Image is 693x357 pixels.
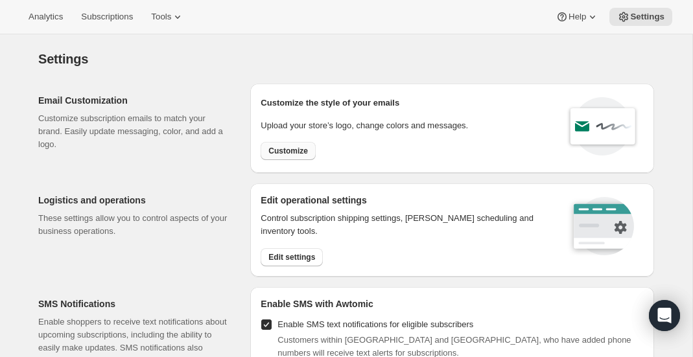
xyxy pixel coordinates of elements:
p: Upload your store’s logo, change colors and messages. [261,119,468,132]
button: Subscriptions [73,8,141,26]
span: Settings [630,12,664,22]
h2: Logistics and operations [38,194,229,207]
span: Settings [38,52,88,66]
span: Edit settings [268,252,315,262]
button: Settings [609,8,672,26]
h2: Edit operational settings [261,194,550,207]
button: Tools [143,8,192,26]
button: Edit settings [261,248,323,266]
h2: SMS Notifications [38,297,229,310]
button: Customize [261,142,316,160]
h2: Email Customization [38,94,229,107]
span: Customize [268,146,308,156]
h2: Enable SMS with Awtomic [261,297,644,310]
button: Analytics [21,8,71,26]
p: These settings allow you to control aspects of your business operations. [38,212,229,238]
p: Customize the style of your emails [261,97,399,109]
p: Customize subscription emails to match your brand. Easily update messaging, color, and add a logo. [38,112,229,151]
div: Open Intercom Messenger [649,300,680,331]
p: Control subscription shipping settings, [PERSON_NAME] scheduling and inventory tools. [261,212,550,238]
span: Analytics [29,12,63,22]
span: Subscriptions [81,12,133,22]
span: Tools [151,12,171,22]
span: Enable SMS text notifications for eligible subscribers [277,319,473,329]
button: Help [548,8,607,26]
span: Help [569,12,586,22]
